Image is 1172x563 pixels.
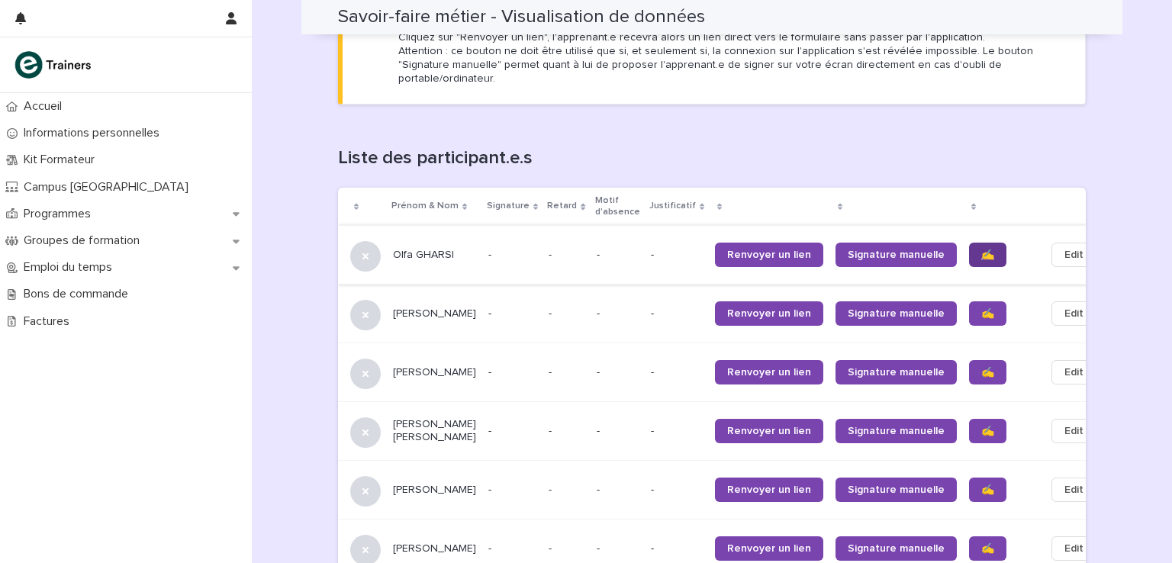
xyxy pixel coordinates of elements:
[715,536,823,561] a: Renvoyer un lien
[549,246,555,262] p: -
[1064,541,1083,556] span: Edit
[18,233,152,248] p: Groupes de formation
[981,308,994,319] span: ✍️
[981,543,994,554] span: ✍️
[727,426,811,436] span: Renvoyer un lien
[1051,243,1096,267] button: Edit
[715,243,823,267] a: Renvoyer un lien
[18,99,74,114] p: Accueil
[597,249,639,262] p: -
[18,153,107,167] p: Kit Formateur
[969,243,1006,267] a: ✍️
[1064,365,1083,380] span: Edit
[18,260,124,275] p: Emploi du temps
[836,419,957,443] a: Signature manuelle
[651,484,703,497] p: -
[651,425,703,438] p: -
[547,198,577,214] p: Retard
[836,243,957,267] a: Signature manuelle
[651,366,703,379] p: -
[1051,536,1096,561] button: Edit
[727,249,811,260] span: Renvoyer un lien
[597,366,639,379] p: -
[18,207,103,221] p: Programmes
[727,308,811,319] span: Renvoyer un lien
[1064,306,1083,321] span: Edit
[651,249,703,262] p: -
[487,198,530,214] p: Signature
[338,343,1121,401] tr: [PERSON_NAME]--- --Renvoyer un lienSignature manuelle✍️Edit
[393,542,476,555] p: [PERSON_NAME]
[597,542,639,555] p: -
[488,307,536,320] p: -
[391,198,459,214] p: Prénom & Nom
[651,542,703,555] p: -
[649,198,696,214] p: Justificatif
[338,6,705,28] h2: Savoir-faire métier - Visualisation de données
[338,401,1121,460] tr: [PERSON_NAME] [PERSON_NAME]--- --Renvoyer un lienSignature manuelle✍️Edit
[981,249,994,260] span: ✍️
[969,536,1006,561] a: ✍️
[338,460,1121,519] tr: [PERSON_NAME]--- --Renvoyer un lienSignature manuelle✍️Edit
[848,249,945,260] span: Signature manuelle
[488,366,536,379] p: -
[595,192,640,220] p: Motif d'absence
[848,367,945,378] span: Signature manuelle
[338,284,1121,343] tr: [PERSON_NAME]--- --Renvoyer un lienSignature manuelle✍️Edit
[1051,478,1096,502] button: Edit
[18,126,172,140] p: Informations personnelles
[597,425,639,438] p: -
[848,426,945,436] span: Signature manuelle
[549,304,555,320] p: -
[836,360,957,384] a: Signature manuelle
[488,425,536,438] p: -
[848,308,945,319] span: Signature manuelle
[836,478,957,502] a: Signature manuelle
[488,249,536,262] p: -
[398,31,1067,86] p: Cliquez sur "Renvoyer un lien", l'apprenant.e recevra alors un lien direct vers le formulaire san...
[848,484,945,495] span: Signature manuelle
[18,287,140,301] p: Bons de commande
[549,422,555,438] p: -
[18,314,82,329] p: Factures
[836,536,957,561] a: Signature manuelle
[488,542,536,555] p: -
[836,301,957,326] a: Signature manuelle
[1064,423,1083,439] span: Edit
[488,484,536,497] p: -
[969,478,1006,502] a: ✍️
[981,367,994,378] span: ✍️
[549,481,555,497] p: -
[549,363,555,379] p: -
[597,307,639,320] p: -
[651,307,703,320] p: -
[727,543,811,554] span: Renvoyer un lien
[12,50,96,80] img: K0CqGN7SDeD6s4JG8KQk
[969,301,1006,326] a: ✍️
[715,419,823,443] a: Renvoyer un lien
[549,539,555,555] p: -
[1051,419,1096,443] button: Edit
[393,366,476,379] p: [PERSON_NAME]
[981,426,994,436] span: ✍️
[393,249,476,262] p: Olfa GHARSI
[727,484,811,495] span: Renvoyer un lien
[1051,360,1096,384] button: Edit
[715,478,823,502] a: Renvoyer un lien
[393,418,476,444] p: [PERSON_NAME] [PERSON_NAME]
[969,360,1006,384] a: ✍️
[715,360,823,384] a: Renvoyer un lien
[393,484,476,497] p: [PERSON_NAME]
[969,419,1006,443] a: ✍️
[727,367,811,378] span: Renvoyer un lien
[715,301,823,326] a: Renvoyer un lien
[597,484,639,497] p: -
[393,307,476,320] p: [PERSON_NAME]
[338,147,1086,169] h1: Liste des participant.e.s
[1051,301,1096,326] button: Edit
[848,543,945,554] span: Signature manuelle
[338,225,1121,284] tr: Olfa GHARSI--- --Renvoyer un lienSignature manuelle✍️Edit
[981,484,994,495] span: ✍️
[18,180,201,195] p: Campus [GEOGRAPHIC_DATA]
[1064,247,1083,262] span: Edit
